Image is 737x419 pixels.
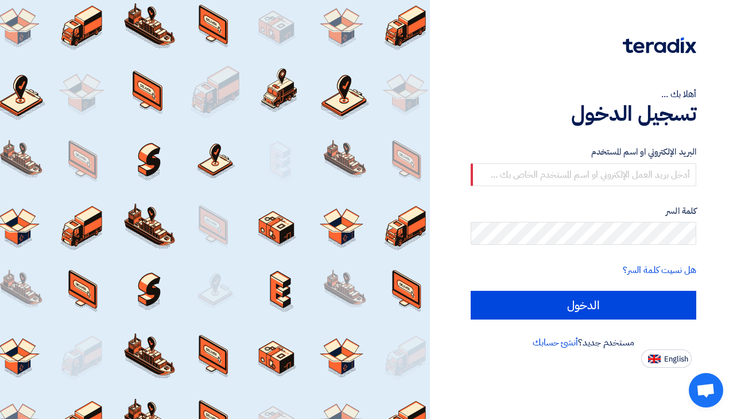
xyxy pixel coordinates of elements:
[533,336,578,349] a: أنشئ حسابك
[471,145,696,159] label: البريد الإلكتروني او اسم المستخدم
[623,263,696,277] a: هل نسيت كلمة السر؟
[641,349,692,368] button: English
[471,101,696,126] h1: تسجيل الدخول
[471,291,696,320] input: الدخول
[471,205,696,218] label: كلمة السر
[471,163,696,186] input: أدخل بريد العمل الإلكتروني او اسم المستخدم الخاص بك ...
[689,373,723,408] div: Open chat
[648,355,661,363] img: en-US.png
[664,355,688,363] span: English
[623,37,696,53] img: Teradix logo
[471,336,696,349] div: مستخدم جديد؟
[471,87,696,101] div: أهلا بك ...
